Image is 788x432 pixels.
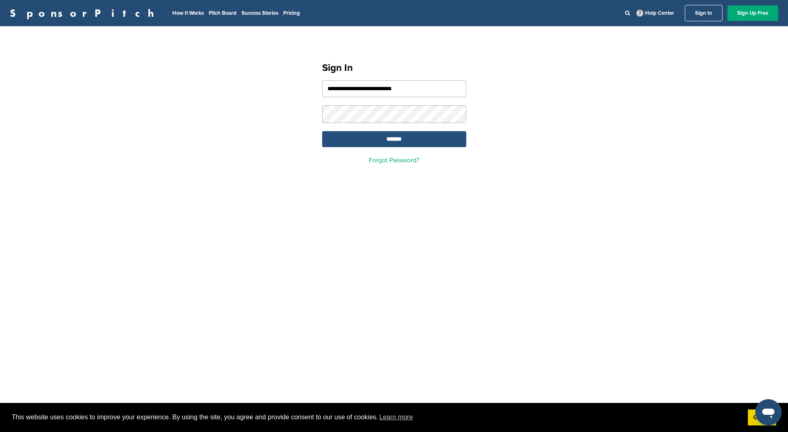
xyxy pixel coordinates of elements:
[322,61,466,75] h1: Sign In
[378,411,414,423] a: learn more about cookies
[727,5,778,21] a: Sign Up Free
[369,156,419,164] a: Forgot Password?
[242,10,278,16] a: Success Stories
[748,409,776,426] a: dismiss cookie message
[172,10,204,16] a: How It Works
[635,8,676,18] a: Help Center
[209,10,237,16] a: Pitch Board
[755,399,781,425] iframe: Button to launch messaging window
[685,5,723,21] a: Sign In
[283,10,300,16] a: Pricing
[12,411,741,423] span: This website uses cookies to improve your experience. By using the site, you agree and provide co...
[10,8,159,18] a: SponsorPitch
